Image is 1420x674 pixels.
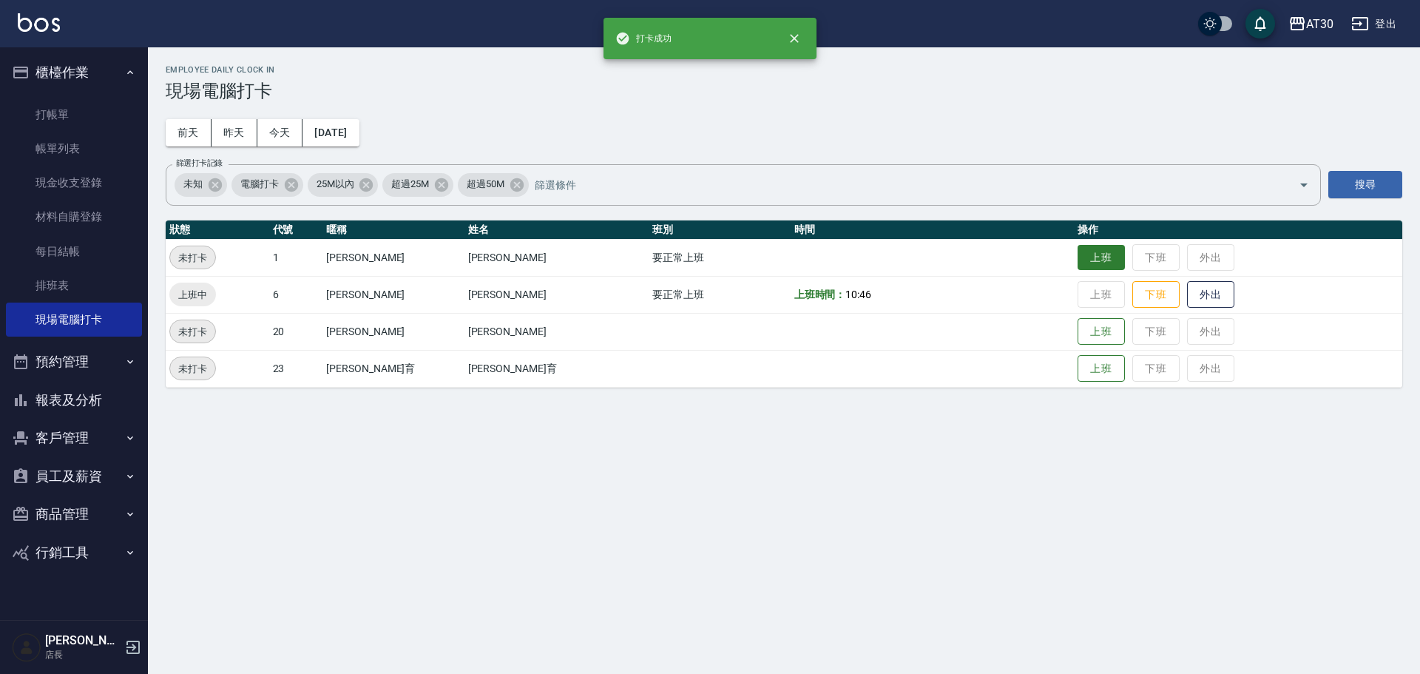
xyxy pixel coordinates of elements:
[175,177,212,192] span: 未知
[269,220,323,240] th: 代號
[175,173,227,197] div: 未知
[382,177,438,192] span: 超過25M
[1345,10,1402,38] button: 登出
[791,220,1074,240] th: 時間
[302,119,359,146] button: [DATE]
[1132,281,1180,309] button: 下班
[231,177,288,192] span: 電腦打卡
[6,303,142,337] a: 現場電腦打卡
[649,276,791,313] td: 要正常上班
[615,31,672,46] span: 打卡成功
[6,132,142,166] a: 帳單列表
[1245,9,1275,38] button: save
[458,173,529,197] div: 超過50M
[1282,9,1339,39] button: AT30
[464,350,649,387] td: [PERSON_NAME]育
[176,158,223,169] label: 篩選打卡記錄
[269,276,323,313] td: 6
[308,173,379,197] div: 25M以內
[269,239,323,276] td: 1
[1328,171,1402,198] button: 搜尋
[649,220,791,240] th: 班別
[464,276,649,313] td: [PERSON_NAME]
[6,495,142,533] button: 商品管理
[1078,318,1125,346] button: 上班
[322,220,464,240] th: 暱稱
[6,200,142,234] a: 材料自購登錄
[464,220,649,240] th: 姓名
[322,276,464,313] td: [PERSON_NAME]
[166,119,212,146] button: 前天
[170,361,215,377] span: 未打卡
[1292,173,1316,197] button: Open
[845,289,871,300] span: 10:46
[6,166,142,200] a: 現金收支登錄
[6,419,142,457] button: 客戶管理
[170,324,215,340] span: 未打卡
[6,381,142,419] button: 報表及分析
[6,533,142,572] button: 行銷工具
[1078,245,1125,271] button: 上班
[322,239,464,276] td: [PERSON_NAME]
[1074,220,1402,240] th: 操作
[1306,15,1333,33] div: AT30
[322,350,464,387] td: [PERSON_NAME]育
[6,269,142,303] a: 排班表
[322,313,464,350] td: [PERSON_NAME]
[458,177,513,192] span: 超過50M
[794,289,846,300] b: 上班時間：
[170,250,215,266] span: 未打卡
[1187,281,1234,309] button: 外出
[166,220,269,240] th: 狀態
[778,22,811,55] button: close
[6,235,142,269] a: 每日結帳
[6,98,142,132] a: 打帳單
[169,287,216,303] span: 上班中
[649,239,791,276] td: 要正常上班
[1078,355,1125,383] button: 上班
[464,313,649,350] td: [PERSON_NAME]
[269,313,323,350] td: 20
[6,457,142,496] button: 員工及薪資
[12,633,41,662] img: Person
[166,81,1402,101] h3: 現場電腦打卡
[257,119,303,146] button: 今天
[464,239,649,276] td: [PERSON_NAME]
[212,119,257,146] button: 昨天
[531,172,1273,198] input: 篩選條件
[18,13,60,32] img: Logo
[308,177,363,192] span: 25M以內
[6,53,142,92] button: 櫃檯作業
[45,648,121,661] p: 店長
[231,173,303,197] div: 電腦打卡
[45,633,121,648] h5: [PERSON_NAME]
[382,173,453,197] div: 超過25M
[166,65,1402,75] h2: Employee Daily Clock In
[269,350,323,387] td: 23
[6,343,142,381] button: 預約管理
